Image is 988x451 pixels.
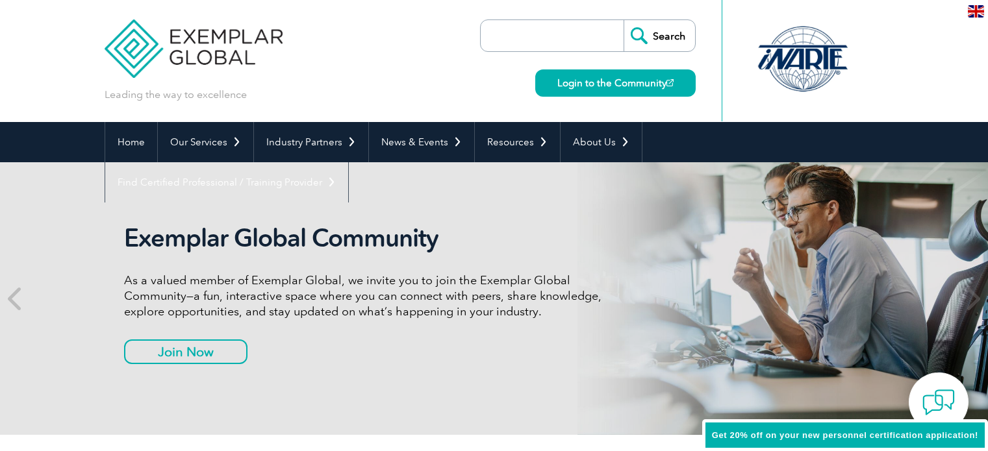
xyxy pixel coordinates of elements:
[922,386,955,419] img: contact-chat.png
[105,88,247,102] p: Leading the way to excellence
[475,122,560,162] a: Resources
[624,20,695,51] input: Search
[561,122,642,162] a: About Us
[105,162,348,202] a: Find Certified Professional / Training Provider
[124,339,247,364] a: Join Now
[158,122,253,162] a: Our Services
[124,273,611,319] p: As a valued member of Exemplar Global, we invite you to join the Exemplar Global Community—a fun,...
[968,5,984,18] img: en
[666,79,674,86] img: open_square.png
[254,122,368,162] a: Industry Partners
[124,223,611,253] h2: Exemplar Global Community
[369,122,474,162] a: News & Events
[105,122,157,162] a: Home
[535,69,696,97] a: Login to the Community
[712,430,978,440] span: Get 20% off on your new personnel certification application!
